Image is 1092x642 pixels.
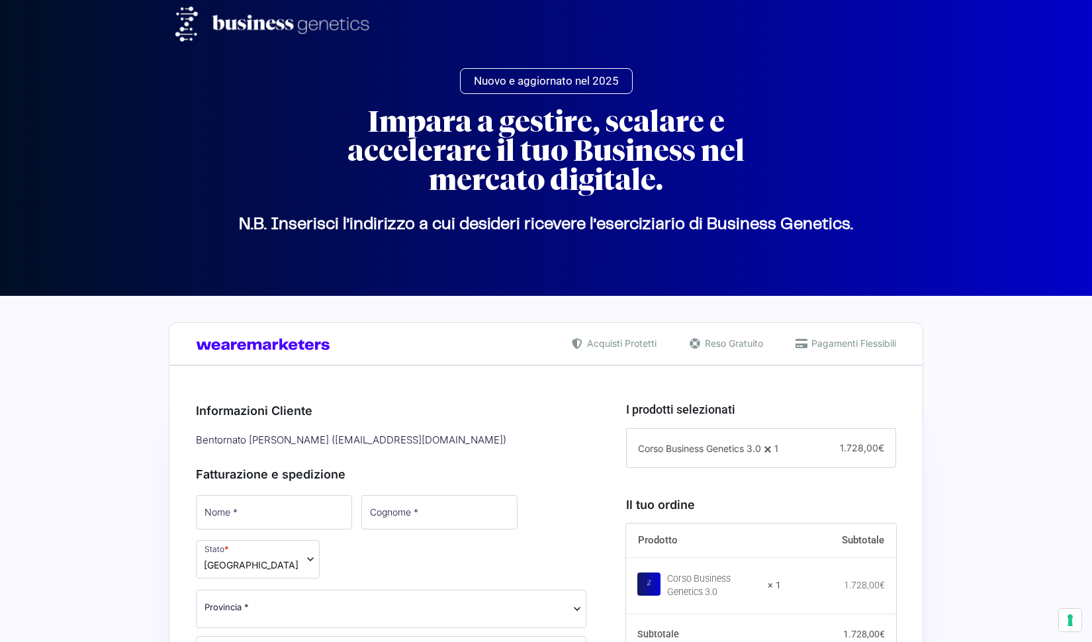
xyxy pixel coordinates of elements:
[844,580,885,590] bdi: 1.728,00
[702,336,763,350] span: Reso Gratuito
[308,107,784,195] h2: Impara a gestire, scalare e accelerare il tuo Business nel mercato digitale.
[626,400,896,418] h3: I prodotti selezionati
[204,558,298,572] span: Italia
[840,442,884,453] span: 1.728,00
[474,75,619,87] span: Nuovo e aggiornato nel 2025
[175,224,917,225] p: N.B. Inserisci l’indirizzo a cui desideri ricevere l’eserciziario di Business Genetics.
[196,590,586,628] span: Provincia
[196,465,586,483] h3: Fatturazione e spedizione
[191,430,591,451] div: Bentornato [PERSON_NAME] ( [EMAIL_ADDRESS][DOMAIN_NAME] )
[196,495,352,529] input: Nome *
[774,443,778,454] span: 1
[361,495,518,529] input: Cognome *
[11,590,50,630] iframe: Customerly Messenger Launcher
[626,524,782,558] th: Prodotto
[460,68,633,94] a: Nuovo e aggiornato nel 2025
[667,573,760,599] div: Corso Business Genetics 3.0
[768,579,781,592] strong: × 1
[626,496,896,514] h3: Il tuo ordine
[880,580,885,590] span: €
[808,336,896,350] span: Pagamenti Flessibili
[205,600,249,614] span: Provincia *
[196,402,586,420] h3: Informazioni Cliente
[196,540,320,578] span: Stato
[880,629,885,639] span: €
[584,336,657,350] span: Acquisti Protetti
[878,442,884,453] span: €
[781,524,896,558] th: Subtotale
[637,573,660,596] img: Corso Business Genetics 3.0
[638,443,761,454] span: Corso Business Genetics 3.0
[843,629,885,639] bdi: 1.728,00
[1059,609,1081,631] button: Le tue preferenze relative al consenso per le tecnologie di tracciamento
